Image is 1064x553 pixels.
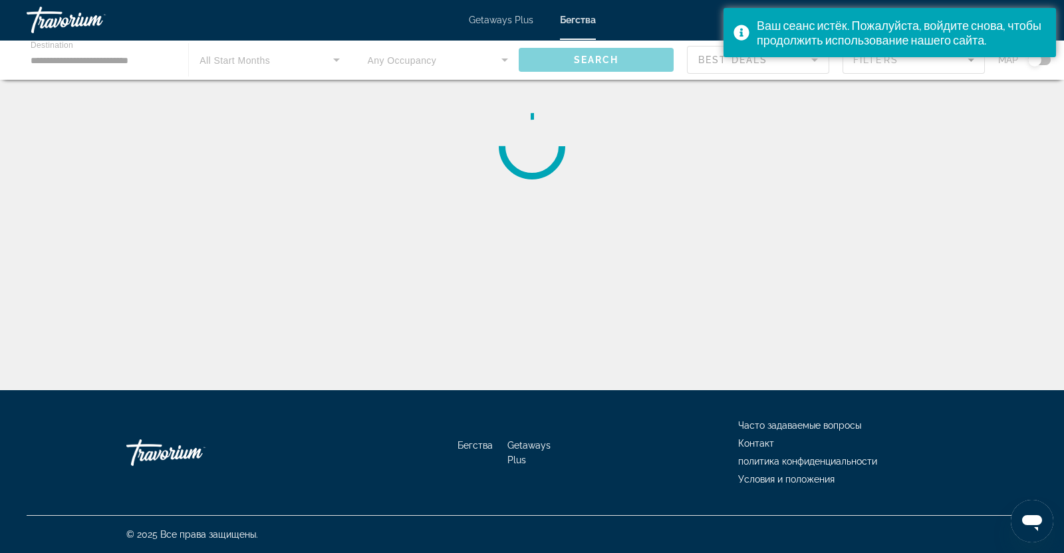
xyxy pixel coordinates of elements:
iframe: Кнопка запуска окна обмена сообщениями [1011,500,1053,542]
a: Getaways Plus [469,15,533,25]
a: Условия и положения [738,474,835,485]
a: Иди домой [126,433,259,473]
a: Травориум [27,3,160,37]
font: © 2025 Все права защищены. [126,529,258,540]
a: Бегства [458,440,493,451]
font: Ваш сеанс истёк. Пожалуйста, войдите снова, чтобы продолжить использование нашего сайта. [757,18,1041,47]
a: Часто задаваемые вопросы [738,420,861,431]
a: Бегства [560,15,596,25]
div: Ваш сеанс истёк. Пожалуйста, войдите снова, чтобы продолжить использование нашего сайта. [757,18,1046,47]
a: Контакт [738,438,774,449]
a: политика конфиденциальности [738,456,877,467]
a: Getaways Plus [507,440,551,465]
